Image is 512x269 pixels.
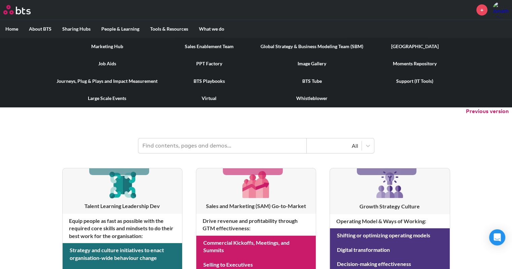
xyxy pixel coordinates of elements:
[3,5,43,14] a: Go home
[63,214,182,243] h4: Equip people as fast as possible with the required core skills and mindsets to do their best work...
[106,168,138,200] img: [object Object]
[330,203,449,210] h3: Growth Strategy Culture
[492,2,509,18] a: Profile
[466,108,509,115] button: Previous version
[96,20,145,38] label: People & Learning
[489,229,505,245] div: Open Intercom Messenger
[374,168,406,201] img: [object Object]
[3,5,31,14] img: BTS Logo
[310,142,358,149] div: All
[24,20,57,38] label: About BTS
[196,214,316,236] h4: Drive revenue and profitability through GTM effectiveness :
[138,138,307,153] input: Find contents, pages and demos...
[57,20,96,38] label: Sharing Hubs
[492,2,509,18] img: Jonathon Allred
[476,4,487,15] a: +
[145,20,194,38] label: Tools & Resources
[240,168,272,200] img: [object Object]
[196,202,316,210] h3: Sales and Marketing (SAM) Go-to-Market
[63,202,182,210] h3: Talent Learning Leadership Dev
[194,20,230,38] label: What we do
[330,214,449,228] h4: Operating Model & Ways of Working :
